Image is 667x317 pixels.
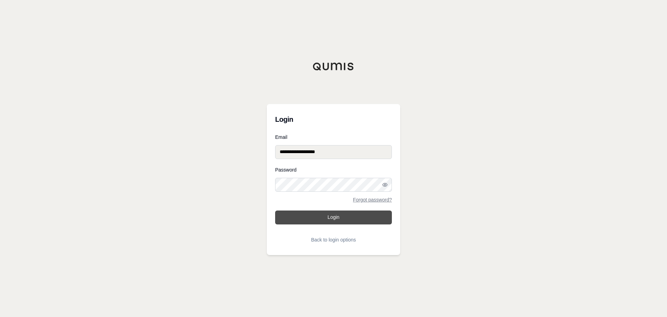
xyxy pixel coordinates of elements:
label: Password [275,167,392,172]
button: Back to login options [275,233,392,247]
img: Qumis [313,62,354,71]
label: Email [275,135,392,140]
h3: Login [275,112,392,126]
button: Login [275,211,392,224]
a: Forgot password? [353,197,392,202]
